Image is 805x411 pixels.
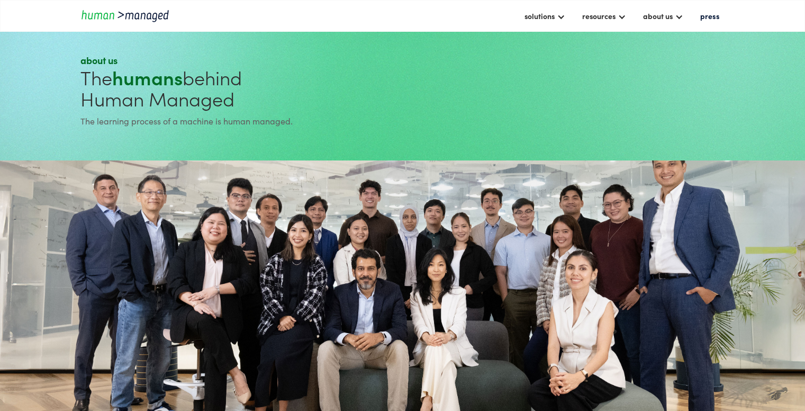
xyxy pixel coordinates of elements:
[80,67,398,109] h1: The behind Human Managed
[112,64,183,91] strong: humans
[582,10,616,22] div: resources
[695,7,725,25] a: press
[80,114,398,127] div: The learning process of a machine is human managed.
[524,10,555,22] div: solutions
[80,54,398,67] div: about us
[643,10,673,22] div: about us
